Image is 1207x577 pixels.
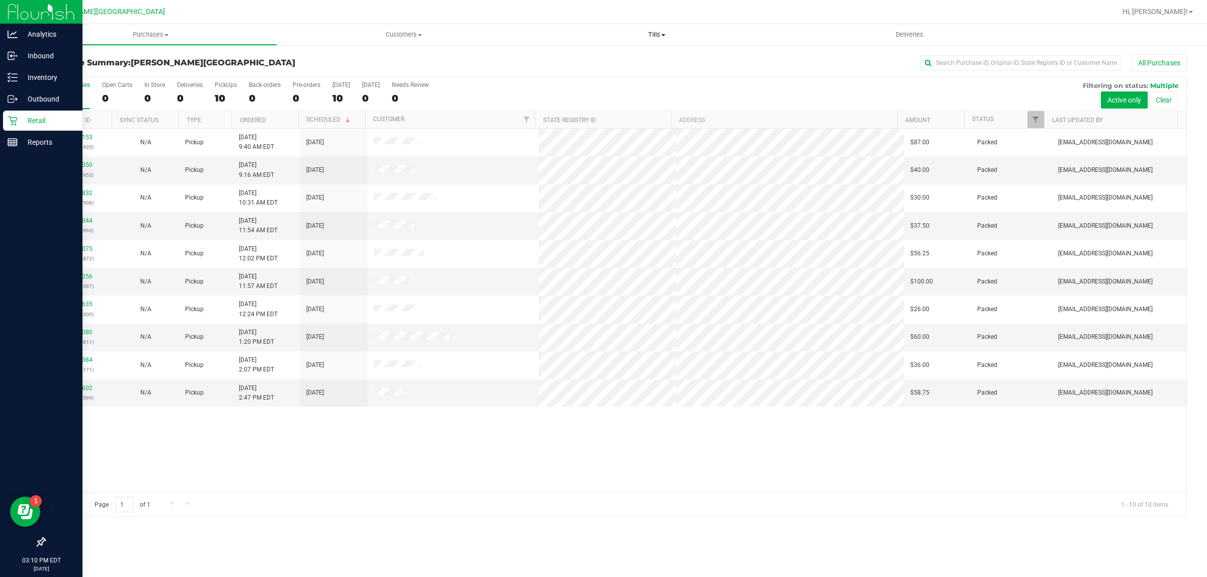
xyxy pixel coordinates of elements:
[64,245,93,252] a: 11993075
[30,495,42,507] iframe: Resource center unread badge
[64,134,93,141] a: 11992153
[5,556,78,565] p: 03:10 PM EDT
[1150,81,1178,89] span: Multiple
[1058,277,1153,286] span: [EMAIL_ADDRESS][DOMAIN_NAME]
[185,277,204,286] span: Pickup
[1132,54,1187,71] button: All Purchases
[64,217,93,224] a: 11993044
[144,81,165,88] div: In Store
[140,360,151,370] button: N/A
[25,30,277,39] span: Purchases
[306,305,324,314] span: [DATE]
[185,360,204,370] span: Pickup
[920,55,1122,70] input: Search Purchase ID, Original ID, State Registry ID or Customer Name...
[977,138,997,147] span: Packed
[185,165,204,175] span: Pickup
[977,193,997,203] span: Packed
[1052,117,1103,124] a: Last Updated By
[239,244,278,263] span: [DATE] 12:02 PM EDT
[543,117,596,124] a: State Registry ID
[140,139,151,146] span: Not Applicable
[977,332,997,342] span: Packed
[306,249,324,258] span: [DATE]
[249,81,281,88] div: Back-orders
[910,360,929,370] span: $36.00
[102,92,132,104] div: 0
[1058,305,1153,314] span: [EMAIL_ADDRESS][DOMAIN_NAME]
[293,92,320,104] div: 0
[530,24,783,45] a: Tills
[177,81,203,88] div: Deliveries
[64,189,93,197] a: 11992832
[140,194,151,201] span: Not Applicable
[306,277,324,286] span: [DATE]
[392,92,429,104] div: 0
[8,116,18,126] inline-svg: Retail
[783,24,1036,45] a: Deliveries
[910,165,929,175] span: $40.00
[671,111,897,129] th: Address
[140,332,151,342] button: N/A
[64,273,93,280] a: 11993256
[306,138,324,147] span: [DATE]
[140,278,151,285] span: Not Applicable
[18,115,78,127] p: Retail
[102,81,132,88] div: Open Carts
[144,92,165,104] div: 0
[293,81,320,88] div: Pre-orders
[1113,497,1176,512] span: 1 - 10 of 10 items
[140,305,151,314] button: N/A
[64,356,93,363] a: 11994384
[1058,193,1153,203] span: [EMAIL_ADDRESS][DOMAIN_NAME]
[177,92,203,104] div: 0
[185,193,204,203] span: Pickup
[140,221,151,231] button: N/A
[8,51,18,61] inline-svg: Inbound
[1058,165,1153,175] span: [EMAIL_ADDRESS][DOMAIN_NAME]
[140,138,151,147] button: N/A
[18,71,78,83] p: Inventory
[1058,221,1153,231] span: [EMAIL_ADDRESS][DOMAIN_NAME]
[905,117,930,124] a: Amount
[239,355,274,374] span: [DATE] 2:07 PM EDT
[1058,249,1153,258] span: [EMAIL_ADDRESS][DOMAIN_NAME]
[977,165,997,175] span: Packed
[140,388,151,398] button: N/A
[18,136,78,148] p: Reports
[140,166,151,173] span: Not Applicable
[24,24,277,45] a: Purchases
[239,216,278,235] span: [DATE] 11:54 AM EDT
[187,117,201,124] a: Type
[64,384,93,392] a: 11994602
[1058,138,1153,147] span: [EMAIL_ADDRESS][DOMAIN_NAME]
[278,30,530,39] span: Customers
[910,249,929,258] span: $56.25
[18,50,78,62] p: Inbound
[64,161,93,168] a: 11992350
[18,93,78,105] p: Outbound
[1083,81,1148,89] span: Filtering on status:
[140,389,151,396] span: Not Applicable
[5,565,78,572] p: [DATE]
[910,138,929,147] span: $87.00
[977,221,997,231] span: Packed
[373,116,404,123] a: Customer
[131,58,295,67] span: [PERSON_NAME][GEOGRAPHIC_DATA]
[977,388,997,398] span: Packed
[44,58,425,67] h3: Purchase Summary:
[64,301,93,308] a: 11993635
[240,117,266,124] a: Ordered
[277,24,530,45] a: Customers
[882,30,937,39] span: Deliveries
[8,29,18,39] inline-svg: Analytics
[140,306,151,313] span: Not Applicable
[910,388,929,398] span: $58.75
[910,332,929,342] span: $60.00
[910,221,929,231] span: $37.50
[140,250,151,257] span: Not Applicable
[977,249,997,258] span: Packed
[977,360,997,370] span: Packed
[185,388,204,398] span: Pickup
[18,28,78,40] p: Analytics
